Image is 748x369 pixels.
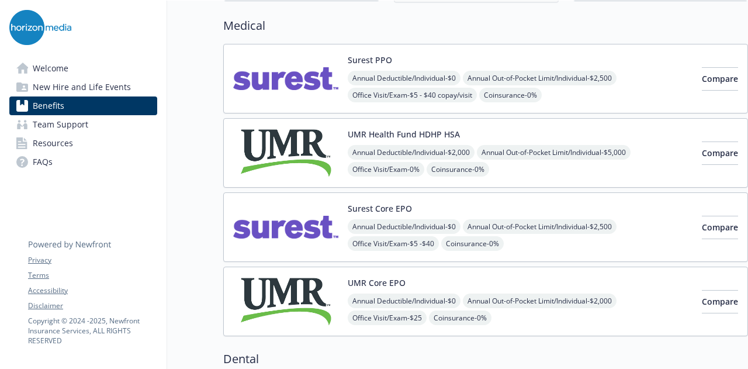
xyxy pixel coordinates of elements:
span: Compare [702,73,738,84]
img: UMR carrier logo [233,128,338,178]
a: Team Support [9,115,157,134]
span: Coinsurance - 0% [441,236,504,251]
button: Surest Core EPO [348,202,412,215]
span: Annual Deductible/Individual - $0 [348,294,460,308]
button: UMR Core EPO [348,277,406,289]
span: Annual Deductible/Individual - $0 [348,219,460,234]
a: Accessibility [28,285,157,296]
h2: Dental [223,350,748,368]
span: Welcome [33,59,68,78]
span: Coinsurance - 0% [429,311,491,325]
button: UMR Health Fund HDHP HSA [348,128,460,140]
p: Copyright © 2024 - 2025 , Newfront Insurance Services, ALL RIGHTS RESERVED [28,316,157,346]
span: Coinsurance - 0% [427,162,489,177]
span: Annual Out-of-Pocket Limit/Individual - $2,000 [463,294,617,308]
a: Benefits [9,96,157,115]
span: Compare [702,296,738,307]
img: Surest carrier logo [233,202,338,252]
button: Surest PPO [348,54,392,66]
span: FAQs [33,153,53,171]
span: Compare [702,222,738,233]
span: Office Visit/Exam - 0% [348,162,424,177]
h2: Medical [223,17,748,35]
a: Terms [28,270,157,281]
span: Benefits [33,96,64,115]
img: Surest carrier logo [233,54,338,104]
span: Office Visit/Exam - $5 -$40 [348,236,439,251]
button: Compare [702,290,738,313]
a: Disclaimer [28,301,157,311]
img: UMR carrier logo [233,277,338,326]
span: Annual Deductible/Individual - $2,000 [348,145,475,160]
span: Annual Out-of-Pocket Limit/Individual - $2,500 [463,219,617,234]
span: Office Visit/Exam - $25 [348,311,427,325]
span: New Hire and Life Events [33,78,131,96]
button: Compare [702,67,738,91]
button: Compare [702,216,738,239]
span: Resources [33,134,73,153]
a: New Hire and Life Events [9,78,157,96]
span: Team Support [33,115,88,134]
span: Office Visit/Exam - $5 - $40 copay/visit [348,88,477,102]
a: Privacy [28,255,157,265]
span: Annual Out-of-Pocket Limit/Individual - $5,000 [477,145,631,160]
button: Compare [702,142,738,165]
span: Annual Out-of-Pocket Limit/Individual - $2,500 [463,71,617,85]
a: Resources [9,134,157,153]
span: Annual Deductible/Individual - $0 [348,71,460,85]
a: FAQs [9,153,157,171]
span: Compare [702,147,738,158]
a: Welcome [9,59,157,78]
span: Coinsurance - 0% [479,88,542,102]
